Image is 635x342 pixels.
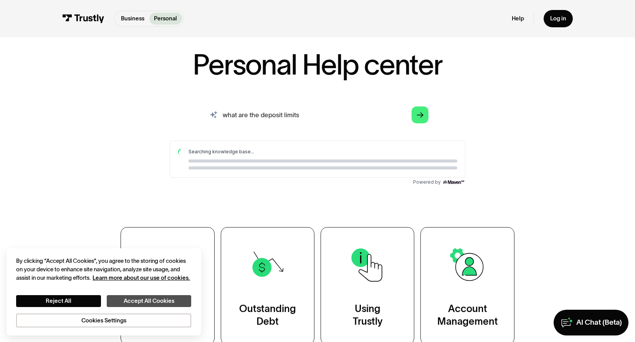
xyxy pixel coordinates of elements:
[93,275,190,281] a: More information about your privacy, opens in a new tab
[576,318,622,327] div: AI Chat (Beta)
[250,45,277,51] span: Powered by
[16,295,101,307] button: Reject All
[193,51,442,79] h1: Personal Help center
[7,248,201,335] div: Cookie banner
[200,102,435,128] form: Search
[353,302,382,329] div: Using Trustly
[116,13,149,25] a: Business
[107,295,192,307] button: Accept All Cookies
[25,14,294,20] div: Searching knowledge base...
[154,14,177,23] p: Personal
[121,14,144,23] p: Business
[544,10,573,27] a: Log in
[279,45,302,51] img: Maven AGI Logo
[62,14,104,23] img: Trustly Logo
[550,15,566,22] div: Log in
[16,314,191,327] button: Cookies Settings
[149,13,182,25] a: Personal
[437,302,498,329] div: Account Management
[554,310,628,336] a: AI Chat (Beta)
[512,15,524,22] a: Help
[200,102,435,128] input: search
[16,257,191,282] div: By clicking “Accept All Cookies”, you agree to the storing of cookies on your device to enhance s...
[239,302,296,329] div: Outstanding Debt
[16,257,191,328] div: Privacy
